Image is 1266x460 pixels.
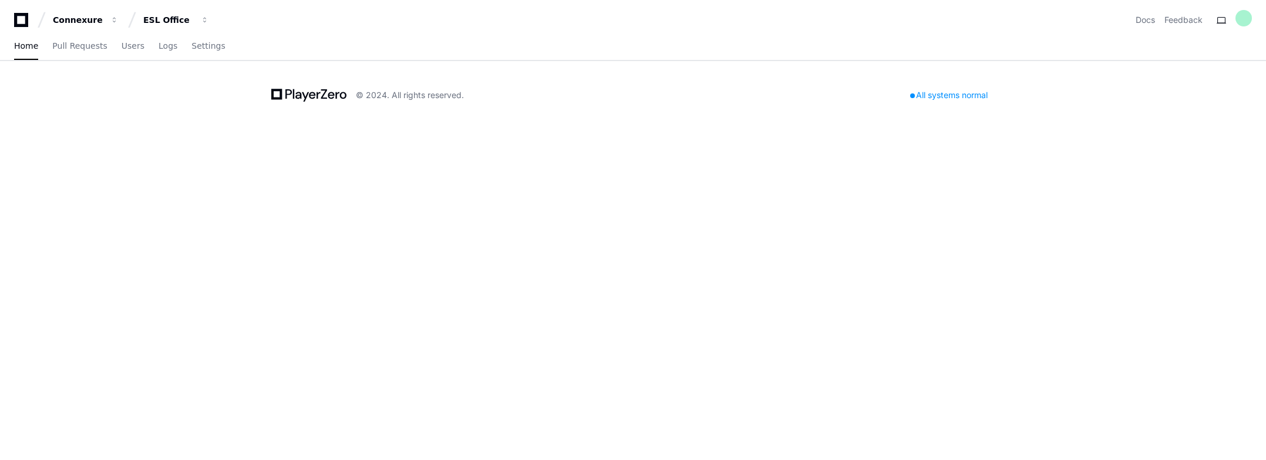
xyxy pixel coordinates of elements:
[52,42,107,49] span: Pull Requests
[139,9,214,31] button: ESL Office
[1164,14,1203,26] button: Feedback
[191,33,225,60] a: Settings
[903,87,995,103] div: All systems normal
[1136,14,1155,26] a: Docs
[14,33,38,60] a: Home
[52,33,107,60] a: Pull Requests
[143,14,194,26] div: ESL Office
[191,42,225,49] span: Settings
[159,42,177,49] span: Logs
[356,89,464,101] div: © 2024. All rights reserved.
[48,9,123,31] button: Connexure
[14,42,38,49] span: Home
[159,33,177,60] a: Logs
[122,33,144,60] a: Users
[53,14,103,26] div: Connexure
[122,42,144,49] span: Users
